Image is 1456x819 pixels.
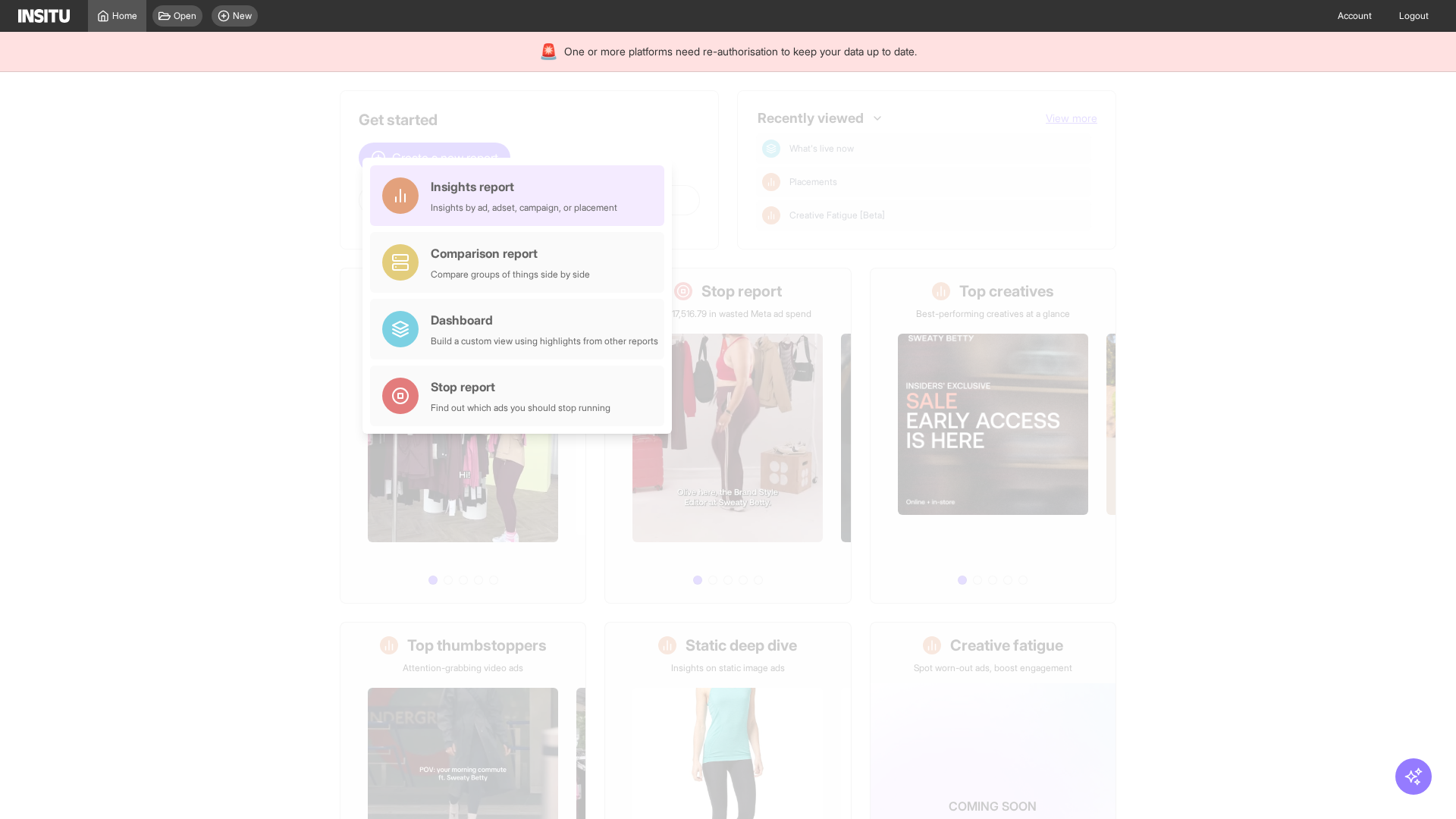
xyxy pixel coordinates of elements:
[233,10,252,22] span: New
[431,202,617,214] div: Insights by ad, adset, campaign, or placement
[431,244,590,262] div: Comparison report
[431,311,658,329] div: Dashboard
[431,268,590,281] div: Compare groups of things side by side
[112,10,137,22] span: Home
[431,177,617,196] div: Insights report
[431,335,658,347] div: Build a custom view using highlights from other reports
[564,44,917,59] span: One or more platforms need re-authorisation to keep your data up to date.
[174,10,196,22] span: Open
[539,41,558,62] div: 🚨
[431,402,610,414] div: Find out which ads you should stop running
[18,9,70,23] img: Logo
[431,378,610,396] div: Stop report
